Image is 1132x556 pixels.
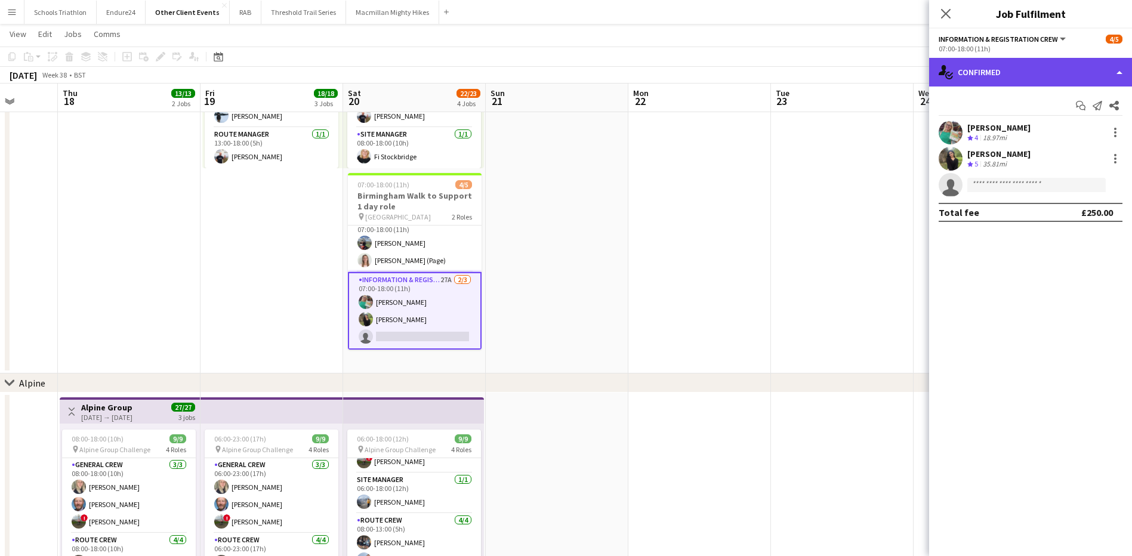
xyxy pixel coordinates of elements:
span: 2 Roles [452,212,472,221]
button: Threshold Trail Series [261,1,346,24]
span: View [10,29,26,39]
app-card-role: General Crew2/207:00-18:00 (11h)[PERSON_NAME][PERSON_NAME] (Page) [348,214,482,272]
span: Alpine Group Challenge [365,445,436,454]
app-card-role: Information & registration crew27A2/307:00-18:00 (11h)[PERSON_NAME][PERSON_NAME] [348,272,482,350]
span: 18/18 [314,89,338,98]
div: 2 Jobs [172,99,195,108]
span: ! [223,514,230,521]
app-card-role: General Crew3/308:00-18:00 (10h)[PERSON_NAME][PERSON_NAME]![PERSON_NAME] [62,458,196,533]
button: RAB [230,1,261,24]
div: BST [74,70,86,79]
div: £250.00 [1081,206,1113,218]
span: Tue [776,88,789,98]
div: [DATE] [10,69,37,81]
span: 24 [917,94,934,108]
span: Week 38 [39,70,69,79]
span: [GEOGRAPHIC_DATA] [365,212,431,221]
span: Jobs [64,29,82,39]
app-card-role: Site Manager1/106:00-18:00 (12h)[PERSON_NAME] [347,473,481,514]
span: ! [81,514,88,521]
h3: Alpine Group [81,402,132,413]
span: Alpine Group Challenge [222,445,293,454]
span: Sat [348,88,361,98]
span: 22 [631,94,649,108]
div: [PERSON_NAME] [967,149,1031,159]
span: 4/5 [1106,35,1122,44]
div: 4 Jobs [457,99,480,108]
div: 35.81mi [980,159,1009,169]
app-job-card: 07:00-18:00 (11h)4/5Birmingham Walk to Support 1 day role [GEOGRAPHIC_DATA]2 RolesGeneral Crew2/2... [348,173,482,350]
button: Schools Triathlon [24,1,97,24]
app-card-role: Site Manager1/108:00-18:00 (10h)Fi Stockbridge [347,128,481,168]
span: 06:00-18:00 (12h) [357,434,409,443]
span: Thu [63,88,78,98]
div: Total fee [939,206,979,218]
span: Information & registration crew [939,35,1058,44]
div: [DATE] → [DATE] [81,413,132,422]
a: Edit [33,26,57,42]
div: Confirmed [929,58,1132,87]
span: Wed [918,88,934,98]
app-card-role: Route Manager1/113:00-18:00 (5h)[PERSON_NAME] [205,128,338,168]
h3: Job Fulfilment [929,6,1132,21]
span: Edit [38,29,52,39]
span: 4 [974,133,978,142]
button: Information & registration crew [939,35,1068,44]
span: 07:00-18:00 (11h) [357,180,409,189]
span: 4 Roles [309,445,329,454]
span: 20 [346,94,361,108]
span: 4 Roles [166,445,186,454]
span: Mon [633,88,649,98]
span: Comms [94,29,121,39]
a: Jobs [59,26,87,42]
span: Fri [205,88,215,98]
div: 07:00-18:00 (11h) [939,44,1122,53]
button: Macmillan Mighty Hikes [346,1,439,24]
a: View [5,26,31,42]
span: 22/23 [456,89,480,98]
a: Comms [89,26,125,42]
div: 18.97mi [980,133,1009,143]
span: 9/9 [312,434,329,443]
span: 19 [203,94,215,108]
button: Endure24 [97,1,146,24]
h3: Birmingham Walk to Support 1 day role [348,190,482,212]
span: 4/5 [455,180,472,189]
span: 18 [61,94,78,108]
div: [PERSON_NAME] [967,122,1031,133]
span: 08:00-18:00 (10h) [72,434,124,443]
span: 23 [774,94,789,108]
span: 27/27 [171,403,195,412]
div: 3 jobs [178,412,195,422]
span: 4 Roles [451,445,471,454]
app-card-role: General Crew3/306:00-23:00 (17h)[PERSON_NAME][PERSON_NAME]![PERSON_NAME] [205,458,338,533]
div: Alpine [19,377,45,389]
div: 3 Jobs [314,99,337,108]
span: 9/9 [455,434,471,443]
span: 13/13 [171,89,195,98]
span: Sun [491,88,505,98]
span: 21 [489,94,505,108]
span: 9/9 [169,434,186,443]
span: 5 [974,159,978,168]
button: Other Client Events [146,1,230,24]
span: Alpine Group Challenge [79,445,150,454]
span: 06:00-23:00 (17h) [214,434,266,443]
